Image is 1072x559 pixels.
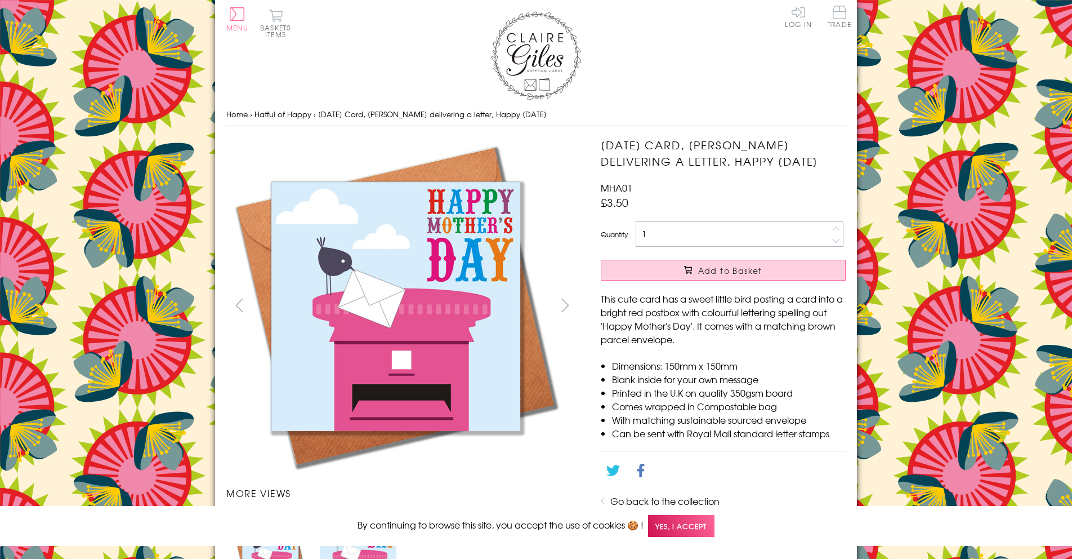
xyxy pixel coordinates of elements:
[226,486,578,500] h3: More views
[612,372,846,386] li: Blank inside for your own message
[491,11,581,100] img: Claire Giles Greetings Cards
[601,181,632,194] span: MHA01
[612,386,846,400] li: Printed in the U.K on quality 350gsm board
[612,359,846,372] li: Dimensions: 150mm x 150mm
[612,413,846,427] li: With matching sustainable sourced envelope
[265,23,291,39] span: 0 items
[226,23,248,33] span: Menu
[601,137,846,170] h1: [DATE] Card, [PERSON_NAME] delivering a letter, Happy [DATE]
[553,292,578,318] button: next
[260,9,291,38] button: Basket0 items
[254,109,311,119] a: Hatful of Happy
[314,109,316,119] span: ›
[610,494,720,508] a: Go back to the collection
[318,109,547,119] span: [DATE] Card, [PERSON_NAME] delivering a letter, Happy [DATE]
[226,7,248,31] button: Menu
[250,109,252,119] span: ›
[226,109,248,119] a: Home
[785,6,812,28] a: Log In
[226,103,846,126] nav: breadcrumbs
[601,229,628,239] label: Quantity
[612,427,846,440] li: Can be sent with Royal Mail standard letter stamps
[828,6,851,28] span: Trade
[828,6,851,30] a: Trade
[612,400,846,413] li: Comes wrapped in Compostable bag
[698,265,762,276] span: Add to Basket
[648,515,714,537] span: Yes, I accept
[601,292,846,346] p: This cute card has a sweet little bird posting a card into a bright red postbox with colourful le...
[226,292,252,318] button: prev
[601,260,846,281] button: Add to Basket
[601,194,628,210] span: £3.50
[226,137,564,475] img: Mother's Day Card, Bird delivering a letter, Happy Mother's Day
